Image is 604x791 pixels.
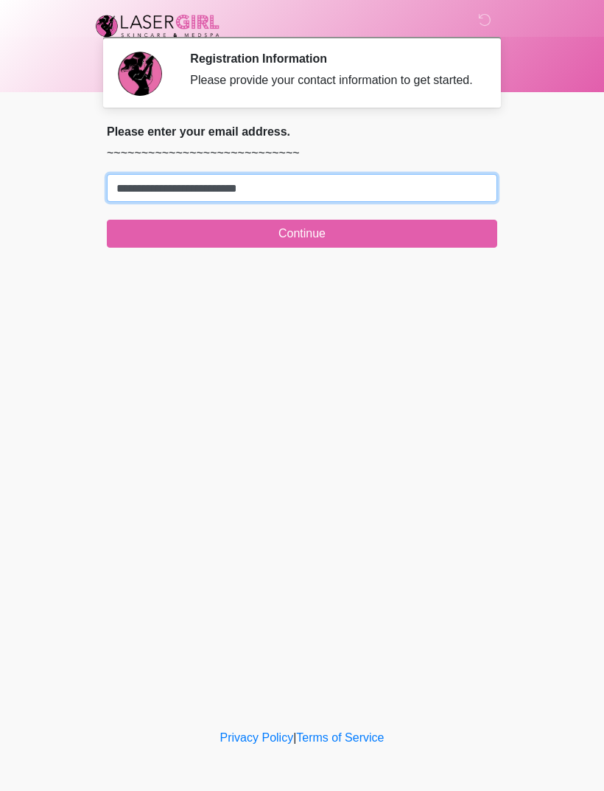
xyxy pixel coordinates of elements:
p: ~~~~~~~~~~~~~~~~~~~~~~~~~~~~ [107,144,497,162]
img: Laser Girl Med Spa LLC Logo [92,11,223,41]
div: Please provide your contact information to get started. [190,72,475,89]
a: Terms of Service [296,731,384,744]
button: Continue [107,220,497,248]
a: | [293,731,296,744]
img: Agent Avatar [118,52,162,96]
h2: Please enter your email address. [107,125,497,139]
a: Privacy Policy [220,731,294,744]
h2: Registration Information [190,52,475,66]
